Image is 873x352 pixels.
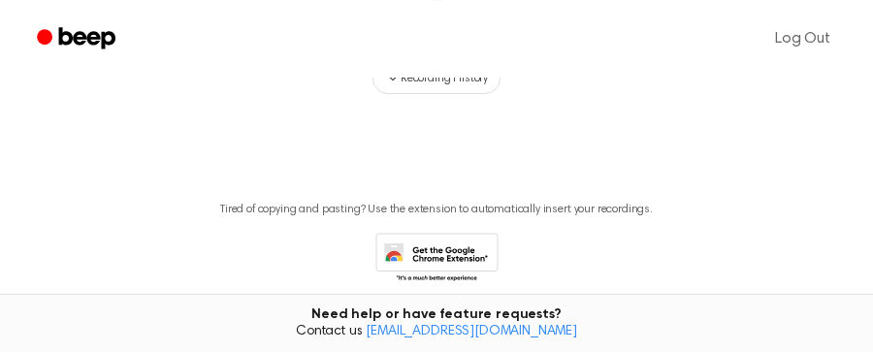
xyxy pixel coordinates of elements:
[756,16,850,62] a: Log Out
[372,63,501,94] button: Recording History
[23,20,133,58] a: Beep
[366,325,577,338] a: [EMAIL_ADDRESS][DOMAIN_NAME]
[401,70,488,87] span: Recording History
[220,203,653,217] p: Tired of copying and pasting? Use the extension to automatically insert your recordings.
[12,324,861,341] span: Contact us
